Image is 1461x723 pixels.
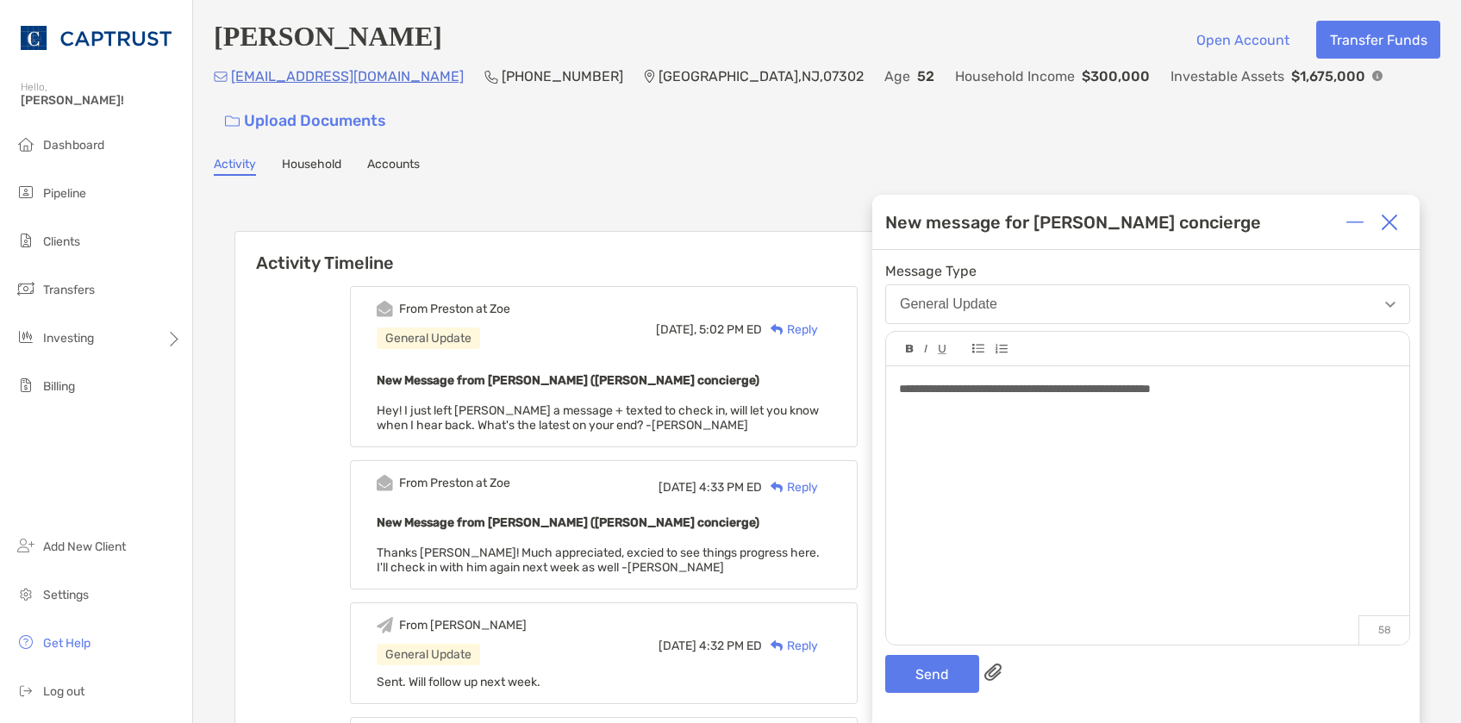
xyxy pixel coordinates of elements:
[43,684,84,699] span: Log out
[955,65,1075,87] p: Household Income
[884,65,910,87] p: Age
[377,301,393,317] img: Event icon
[885,212,1261,233] div: New message for [PERSON_NAME] concierge
[16,230,36,251] img: clients icon
[16,535,36,556] img: add_new_client icon
[16,327,36,347] img: investing icon
[1372,71,1383,81] img: Info Icon
[900,296,997,312] div: General Update
[762,321,818,339] div: Reply
[771,324,784,335] img: Reply icon
[1358,615,1409,645] p: 58
[762,478,818,496] div: Reply
[235,232,972,273] h6: Activity Timeline
[1171,65,1284,87] p: Investable Assets
[43,636,91,651] span: Get Help
[16,632,36,652] img: get-help icon
[771,640,784,651] img: Reply icon
[659,480,696,495] span: [DATE]
[377,545,820,575] span: Thanks [PERSON_NAME]! Much appreciated, excied to see things progress here. I'll check in with hi...
[21,7,172,69] img: CAPTRUST Logo
[924,345,927,353] img: Editor control icon
[16,134,36,154] img: dashboard icon
[659,639,696,653] span: [DATE]
[656,322,696,337] span: [DATE],
[984,664,1002,681] img: paperclip attachments
[377,644,480,665] div: General Update
[16,278,36,299] img: transfers icon
[762,637,818,655] div: Reply
[1082,65,1150,87] p: $300,000
[699,639,762,653] span: 4:32 PM ED
[1346,214,1364,231] img: Expand or collapse
[484,70,498,84] img: Phone Icon
[917,65,934,87] p: 52
[16,375,36,396] img: billing icon
[1291,65,1365,87] p: $1,675,000
[644,70,655,84] img: Location Icon
[906,345,914,353] img: Editor control icon
[399,618,527,633] div: From [PERSON_NAME]
[377,373,759,388] b: New Message from [PERSON_NAME] ([PERSON_NAME] concierge)
[699,322,762,337] span: 5:02 PM ED
[1316,21,1440,59] button: Transfer Funds
[16,182,36,203] img: pipeline icon
[377,327,480,349] div: General Update
[699,480,762,495] span: 4:33 PM ED
[995,344,1008,354] img: Editor control icon
[43,283,95,297] span: Transfers
[43,138,104,153] span: Dashboard
[972,344,984,353] img: Editor control icon
[367,157,420,176] a: Accounts
[43,539,126,554] span: Add New Client
[399,476,510,490] div: From Preston at Zoe
[1381,214,1398,231] img: Close
[1183,21,1302,59] button: Open Account
[885,284,1410,324] button: General Update
[1385,302,1395,308] img: Open dropdown arrow
[885,655,979,693] button: Send
[214,103,397,140] a: Upload Documents
[771,482,784,493] img: Reply icon
[377,617,393,633] img: Event icon
[225,115,240,128] img: button icon
[43,234,80,249] span: Clients
[377,475,393,491] img: Event icon
[377,515,759,530] b: New Message from [PERSON_NAME] ([PERSON_NAME] concierge)
[16,583,36,604] img: settings icon
[43,379,75,394] span: Billing
[214,157,256,176] a: Activity
[43,588,89,602] span: Settings
[377,403,819,433] span: Hey! I just left [PERSON_NAME] a message + texted to check in, will let you know when I hear back...
[16,680,36,701] img: logout icon
[21,93,182,108] span: [PERSON_NAME]!
[885,263,1410,279] span: Message Type
[231,65,464,87] p: [EMAIL_ADDRESS][DOMAIN_NAME]
[377,675,540,689] span: Sent. Will follow up next week.
[659,65,864,87] p: [GEOGRAPHIC_DATA] , NJ , 07302
[214,72,228,82] img: Email Icon
[282,157,341,176] a: Household
[938,345,946,354] img: Editor control icon
[43,331,94,346] span: Investing
[214,21,442,59] h4: [PERSON_NAME]
[43,186,86,201] span: Pipeline
[502,65,623,87] p: [PHONE_NUMBER]
[399,302,510,316] div: From Preston at Zoe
